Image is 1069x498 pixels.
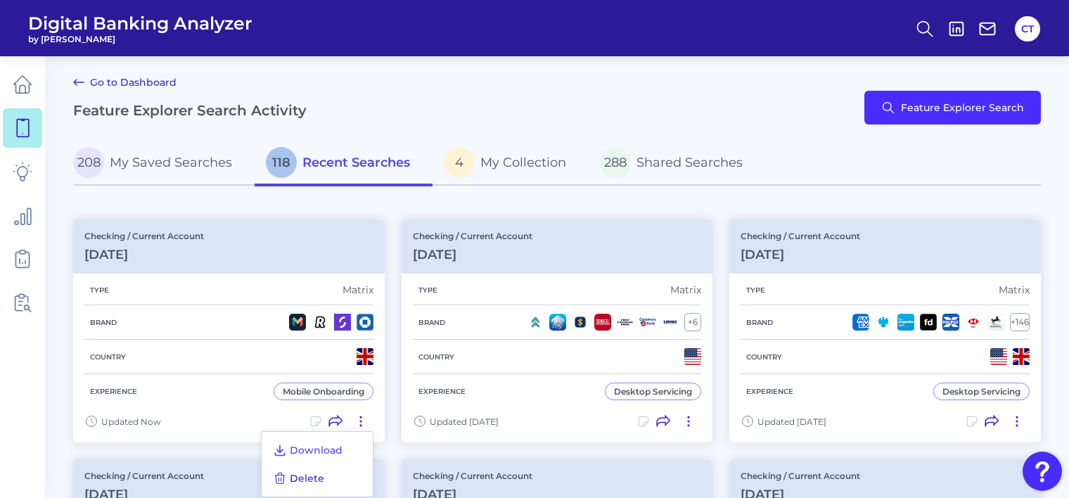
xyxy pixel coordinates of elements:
div: Matrix [999,283,1030,296]
div: Matrix [343,283,373,296]
span: by [PERSON_NAME] [28,34,252,44]
h5: Brand [413,318,451,327]
button: Delete [267,468,330,488]
a: Checking / Current Account[DATE]TypeMatrixBrandCountryExperienceMobile OnboardingUpdated Now [73,219,385,442]
div: Mobile Onboarding [283,386,364,397]
p: Checking / Current Account [84,231,204,241]
div: Desktop Servicing [614,386,692,397]
a: Checking / Current Account[DATE]TypeMatrixBrand+146CountryExperienceDesktop ServicingUpdated [DATE] [729,219,1041,442]
span: Recent Searches [302,155,410,170]
h5: Brand [741,318,779,327]
span: 288 [600,147,631,178]
span: Updated [DATE] [430,416,499,427]
h5: Brand [84,318,122,327]
a: 4My Collection [433,141,589,186]
a: 118Recent Searches [255,141,433,186]
h5: Country [84,352,132,362]
span: Delete [290,472,324,485]
a: 208My Saved Searches [73,141,255,186]
span: My Saved Searches [110,155,232,170]
span: 4 [444,147,475,178]
p: Checking / Current Account [741,231,860,241]
a: 288Shared Searches [589,141,765,186]
div: Desktop Servicing [942,386,1020,397]
h3: [DATE] [413,247,532,262]
h5: Experience [741,387,799,396]
h2: Feature Explorer Search Activity [73,102,307,119]
div: + 6 [684,313,701,331]
button: Open Resource Center [1023,452,1062,491]
span: Digital Banking Analyzer [28,13,252,34]
p: Checking / Current Account [84,471,204,481]
span: My Collection [480,155,566,170]
span: Download [290,444,343,456]
p: Checking / Current Account [413,471,532,481]
p: Checking / Current Account [413,231,532,241]
h3: [DATE] [84,247,204,262]
button: Feature Explorer Search [864,91,1041,124]
p: Checking / Current Account [741,471,860,481]
span: Shared Searches [636,155,743,170]
h5: Experience [84,387,143,396]
button: Download [267,440,348,460]
h5: Type [741,286,771,295]
h5: Country [413,352,460,362]
span: Feature Explorer Search [901,102,1024,113]
a: Checking / Current Account[DATE]TypeMatrixBrand+6CountryExperienceDesktop ServicingUpdated [DATE] [402,219,713,442]
span: Updated Now [101,416,161,427]
h5: Country [741,352,788,362]
div: + 146 [1010,313,1030,331]
h5: Type [84,286,115,295]
span: 118 [266,147,297,178]
h5: Type [413,286,443,295]
h5: Experience [413,387,471,396]
span: Updated [DATE] [757,416,826,427]
h3: [DATE] [741,247,860,262]
span: 208 [73,147,104,178]
div: Matrix [670,283,701,296]
button: CT [1015,16,1040,41]
a: Go to Dashboard [73,74,177,91]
